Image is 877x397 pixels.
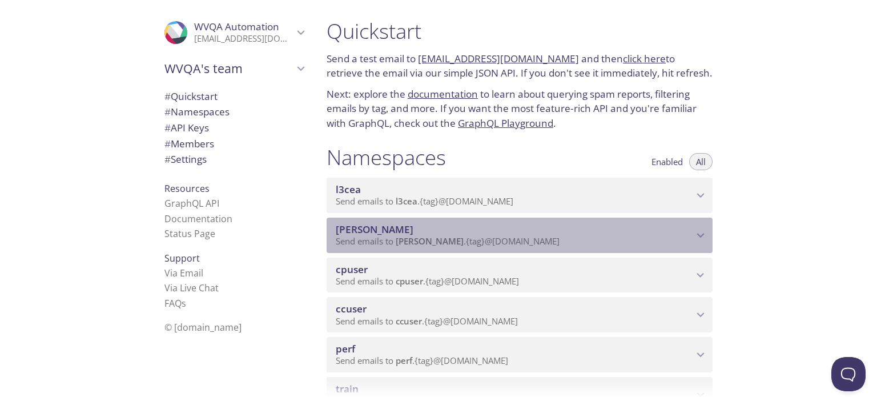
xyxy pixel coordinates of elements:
[336,275,519,287] span: Send emails to . {tag} @[DOMAIN_NAME]
[155,54,313,83] div: WVQA's team
[164,105,230,118] span: Namespaces
[689,153,713,170] button: All
[327,218,713,253] div: fauser namespace
[645,153,690,170] button: Enabled
[155,120,313,136] div: API Keys
[327,51,713,81] p: Send a test email to and then to retrieve the email via our simple JSON API. If you don't see it ...
[327,337,713,372] div: perf namespace
[164,153,207,166] span: Settings
[336,315,518,327] span: Send emails to . {tag} @[DOMAIN_NAME]
[155,136,313,152] div: Members
[327,258,713,293] div: cpuser namespace
[336,183,361,196] span: l3cea
[155,14,313,51] div: WVQA Automation
[458,117,553,130] a: GraphQL Playground
[164,267,203,279] a: Via Email
[164,121,171,134] span: #
[164,297,186,310] a: FAQ
[164,321,242,334] span: © [DOMAIN_NAME]
[164,153,171,166] span: #
[327,178,713,213] div: l3cea namespace
[336,195,513,207] span: Send emails to . {tag} @[DOMAIN_NAME]
[336,263,368,276] span: cpuser
[408,87,478,101] a: documentation
[155,151,313,167] div: Team Settings
[327,18,713,44] h1: Quickstart
[396,315,422,327] span: ccuser
[164,197,219,210] a: GraphQL API
[164,282,219,294] a: Via Live Chat
[327,297,713,332] div: ccuser namespace
[164,212,232,225] a: Documentation
[623,52,666,65] a: click here
[396,275,423,287] span: cpuser
[164,90,218,103] span: Quickstart
[164,90,171,103] span: #
[336,302,367,315] span: ccuser
[336,235,560,247] span: Send emails to . {tag} @[DOMAIN_NAME]
[182,297,186,310] span: s
[194,20,279,33] span: WVQA Automation
[336,355,508,366] span: Send emails to . {tag} @[DOMAIN_NAME]
[327,87,713,131] p: Next: explore the to learn about querying spam reports, filtering emails by tag, and more. If you...
[418,52,579,65] a: [EMAIL_ADDRESS][DOMAIN_NAME]
[164,182,210,195] span: Resources
[164,137,171,150] span: #
[164,121,209,134] span: API Keys
[396,195,417,207] span: l3cea
[396,355,412,366] span: perf
[164,227,215,240] a: Status Page
[336,223,413,236] span: [PERSON_NAME]
[194,33,293,45] p: [EMAIL_ADDRESS][DOMAIN_NAME]
[155,104,313,120] div: Namespaces
[327,145,446,170] h1: Namespaces
[164,105,171,118] span: #
[164,137,214,150] span: Members
[164,252,200,264] span: Support
[396,235,464,247] span: [PERSON_NAME]
[336,342,355,355] span: perf
[155,89,313,105] div: Quickstart
[831,357,866,391] iframe: Help Scout Beacon - Open
[164,61,293,77] span: WVQA's team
